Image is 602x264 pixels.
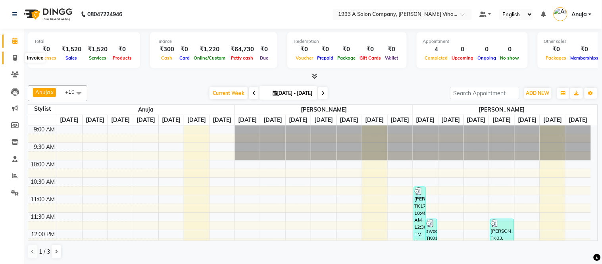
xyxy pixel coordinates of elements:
[186,115,208,125] a: October 4, 2025
[498,55,521,61] span: No show
[177,55,192,61] span: Card
[160,55,175,61] span: Cash
[29,178,57,186] div: 10:30 AM
[50,89,54,95] a: x
[235,105,413,115] span: [PERSON_NAME]
[65,89,81,95] span: +10
[156,38,271,45] div: Finance
[358,55,383,61] span: Gift Cards
[335,45,358,54] div: ₹0
[569,55,601,61] span: Memberships
[358,45,383,54] div: ₹0
[39,248,50,256] span: 1 / 3
[415,115,437,125] a: September 29, 2025
[476,55,498,61] span: Ongoing
[257,45,271,54] div: ₹0
[87,55,108,61] span: Services
[192,55,227,61] span: Online/Custom
[33,143,57,151] div: 9:30 AM
[569,45,601,54] div: ₹0
[160,115,182,125] a: October 3, 2025
[237,115,258,125] a: September 29, 2025
[544,55,569,61] span: Packages
[491,115,513,125] a: October 2, 2025
[571,10,587,19] span: Anuja
[364,115,386,125] a: October 4, 2025
[177,45,192,54] div: ₹0
[34,45,58,54] div: ₹0
[30,230,57,239] div: 12:00 PM
[85,45,111,54] div: ₹1,520
[211,115,233,125] a: October 5, 2025
[567,115,589,125] a: October 5, 2025
[294,38,400,45] div: Redemption
[414,187,425,247] div: [PERSON_NAME], TK1719509, 10:45 AM-12:30 PM, Sugar wax - Regular - Half legs - [DEMOGRAPHIC_DATA]...
[135,115,157,125] a: October 2, 2025
[542,115,564,125] a: October 4, 2025
[156,45,177,54] div: ₹300
[498,45,521,54] div: 0
[476,45,498,54] div: 0
[450,87,519,99] input: Search Appointment
[423,55,450,61] span: Completed
[554,7,567,21] img: Anuja
[64,55,79,61] span: Sales
[526,90,550,96] span: ADD NEW
[271,90,314,96] span: [DATE] - [DATE]
[192,45,227,54] div: ₹1,220
[35,89,50,95] span: Anuja
[110,115,131,125] a: October 1, 2025
[287,115,309,125] a: October 1, 2025
[57,105,235,115] span: Anuja
[440,115,462,125] a: September 30, 2025
[258,55,270,61] span: Due
[29,195,57,204] div: 11:00 AM
[87,3,122,25] b: 08047224946
[294,55,315,61] span: Voucher
[313,115,335,125] a: October 2, 2025
[315,45,335,54] div: ₹0
[34,38,134,45] div: Total
[33,125,57,134] div: 9:00 AM
[524,88,552,99] button: ADD NEW
[59,115,81,125] a: September 29, 2025
[29,160,57,169] div: 10:00 AM
[389,115,411,125] a: October 5, 2025
[58,45,85,54] div: ₹1,520
[423,38,521,45] div: Appointment
[383,45,400,54] div: ₹0
[20,3,75,25] img: logo
[262,115,284,125] a: September 30, 2025
[28,105,57,113] div: Stylist
[315,55,335,61] span: Prepaid
[84,115,106,125] a: September 30, 2025
[413,105,591,115] span: [PERSON_NAME]
[383,55,400,61] span: Wallet
[210,87,248,99] span: Current Week
[516,115,538,125] a: October 3, 2025
[29,213,57,221] div: 11:30 AM
[229,55,256,61] span: Petty cash
[339,115,360,125] a: October 3, 2025
[544,45,569,54] div: ₹0
[335,55,358,61] span: Package
[423,45,450,54] div: 4
[111,45,134,54] div: ₹0
[227,45,257,54] div: ₹64,730
[111,55,134,61] span: Products
[465,115,487,125] a: October 1, 2025
[450,45,476,54] div: 0
[294,45,315,54] div: ₹0
[25,53,45,63] div: Invoice
[450,55,476,61] span: Upcoming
